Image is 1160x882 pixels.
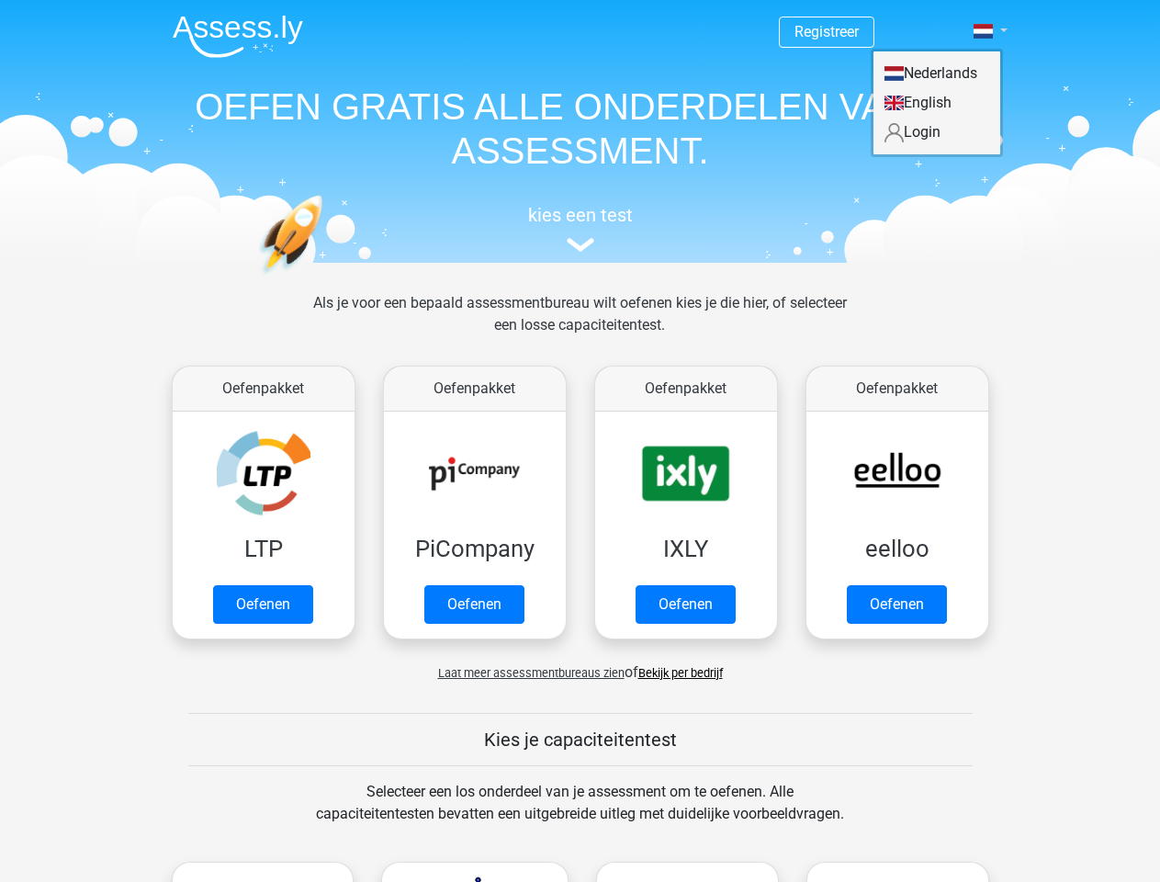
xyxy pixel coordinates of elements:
img: assessment [567,238,594,252]
img: oefenen [259,195,394,361]
div: Als je voor een bepaald assessmentbureau wilt oefenen kies je die hier, of selecteer een losse ca... [298,292,862,358]
a: English [873,88,1000,118]
a: Registreer [794,23,859,40]
a: Login [873,118,1000,147]
img: Assessly [173,15,303,58]
div: Selecteer een los onderdeel van je assessment om te oefenen. Alle capaciteitentesten bevatten een... [298,781,862,847]
a: kies een test [158,204,1003,253]
div: of [158,647,1003,684]
a: Nederlands [873,59,1000,88]
span: Laat meer assessmentbureaus zien [438,666,625,680]
a: Oefenen [213,585,313,624]
h5: kies een test [158,204,1003,226]
a: Oefenen [847,585,947,624]
h5: Kies je capaciteitentest [188,729,973,751]
a: Bekijk per bedrijf [638,666,723,680]
h1: OEFEN GRATIS ALLE ONDERDELEN VAN JE ASSESSMENT. [158,85,1003,173]
a: Oefenen [424,585,524,624]
a: Oefenen [636,585,736,624]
